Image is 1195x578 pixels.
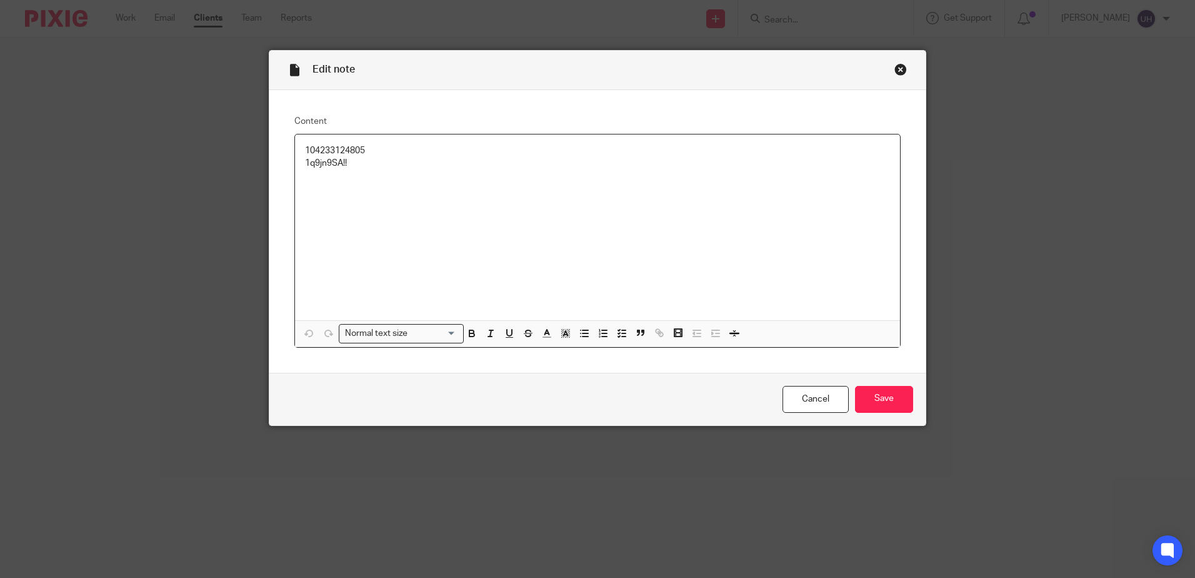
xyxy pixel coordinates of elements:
[305,144,890,157] p: 104233124805
[855,386,913,413] input: Save
[342,327,410,340] span: Normal text size
[294,115,901,128] label: Content
[305,157,890,170] p: 1q9jn9SA!!
[782,386,849,413] a: Cancel
[312,64,355,74] span: Edit note
[894,63,907,76] div: Close this dialog window
[339,324,464,343] div: Search for option
[411,327,456,340] input: Search for option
